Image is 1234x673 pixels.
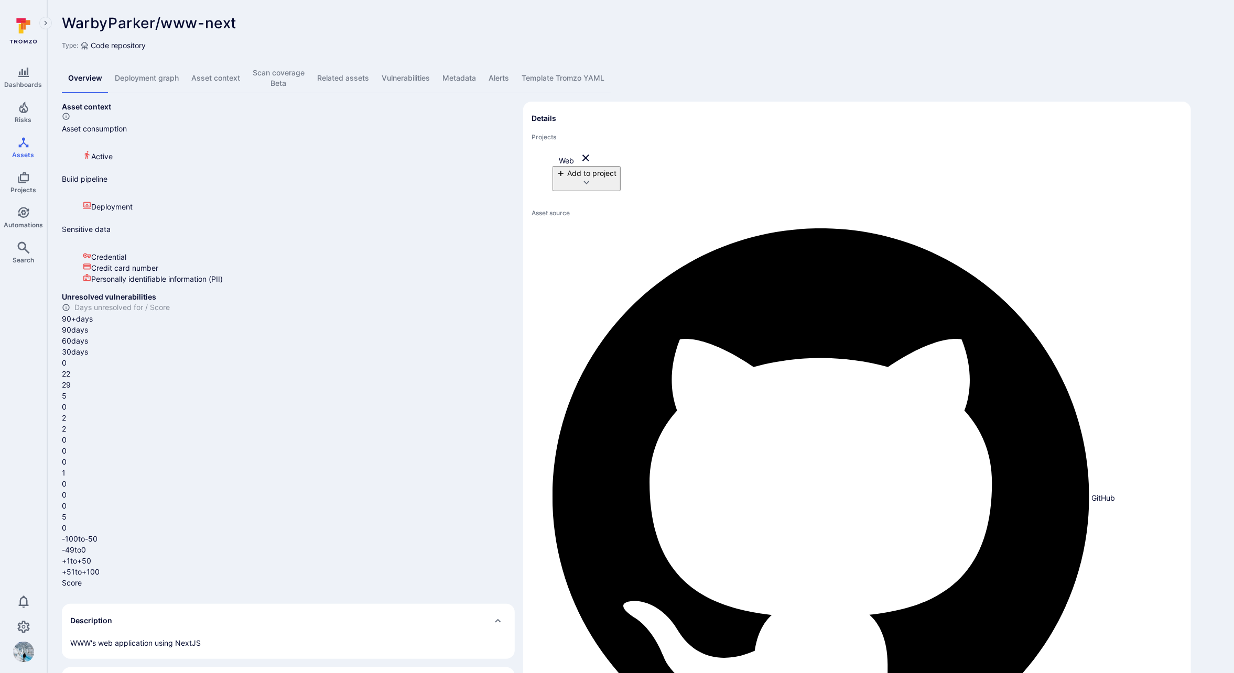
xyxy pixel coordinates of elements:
span: Asset source [532,209,1183,217]
span: Risks [15,116,32,124]
p: Build pipeline [62,173,515,184]
img: ACg8ocKjEwSgZaxLsX3VaBwZ3FUlOYjuMUiM0rrvjrGjR2nDJ731m-0=s96-c [13,642,34,663]
span: Number of vulnerabilities in status ‘Open’ ‘Triaged’ and ‘In process’ divided by score and scanne... [62,302,70,313]
li: Credential [83,251,515,262]
div: 5 [62,511,515,522]
li: Personally identifiable information (PII) [83,273,515,284]
div: 0 [62,434,515,445]
p: Score [62,577,515,588]
a: Click to view evidence [62,173,515,219]
li: Credit card number [83,262,515,273]
div: -49 to 0 [62,544,515,555]
button: Expand navigation menu [39,17,52,29]
div: 0 [62,478,515,489]
span: Automations [4,221,43,229]
span: Dashboards [5,81,42,89]
span: Assets [13,151,35,159]
a: Vulnerabilities [375,63,436,93]
div: 0 [62,445,515,456]
div: 29 [62,379,515,390]
div: 90+ days [62,313,515,324]
a: Web [553,156,591,165]
a: Click to view evidence [62,123,515,169]
div: 0 [62,401,515,412]
h2: Unresolved vulnerabilities [62,292,515,302]
div: Scan coverage [253,68,305,89]
div: +1 to +50 [62,555,515,566]
div: 5 [62,390,515,401]
div: Beta [253,78,305,89]
div: +51 to +100 [62,566,515,577]
div: 30 days [62,346,515,357]
a: Related assets [311,63,375,93]
div: Collapse description [62,604,515,637]
div: 0 [62,357,515,368]
h2: Asset context [62,102,515,112]
svg: Automatically discovered context associated with the asset [62,112,70,120]
div: 0 [62,522,515,533]
i: Expand navigation menu [42,19,49,28]
div: 2 [62,412,515,423]
li: Active [83,151,515,162]
a: Asset context [185,63,246,93]
a: Overview [62,63,109,93]
a: Template Tromzo YAML [515,63,611,93]
div: -100 to -50 [62,533,515,544]
div: 90 days [62,324,515,335]
div: Add to project [557,168,616,179]
div: Erick Calderon [13,642,34,663]
span: Projects [532,133,1183,141]
a: Alerts [482,63,515,93]
span: Days unresolved for / Score [74,302,170,313]
p: Asset consumption [62,123,515,134]
button: Add to project [553,166,621,191]
div: 0 [62,456,515,467]
div: 1 [62,467,515,478]
a: Deployment graph [109,63,185,93]
a: Metadata [436,63,482,93]
li: Deployment [83,201,515,212]
div: WWW's web application using NextJS [70,637,506,648]
h2: Details [532,113,556,124]
div: Asset tabs [62,63,1219,93]
div: 22 [62,368,515,379]
span: Web [553,156,580,165]
span: Type: [62,41,78,49]
p: Sensitive data [62,224,515,235]
h2: Description [70,615,112,626]
div: 60 days [62,335,515,346]
span: Search [13,256,34,264]
span: Projects [10,186,36,194]
span: Code repository [91,40,146,51]
div: 0 [62,500,515,511]
a: Click to view evidence [62,224,515,292]
div: 0 [62,489,515,500]
span: WarbyParker/www-next [62,14,236,32]
div: 2 [62,423,515,434]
